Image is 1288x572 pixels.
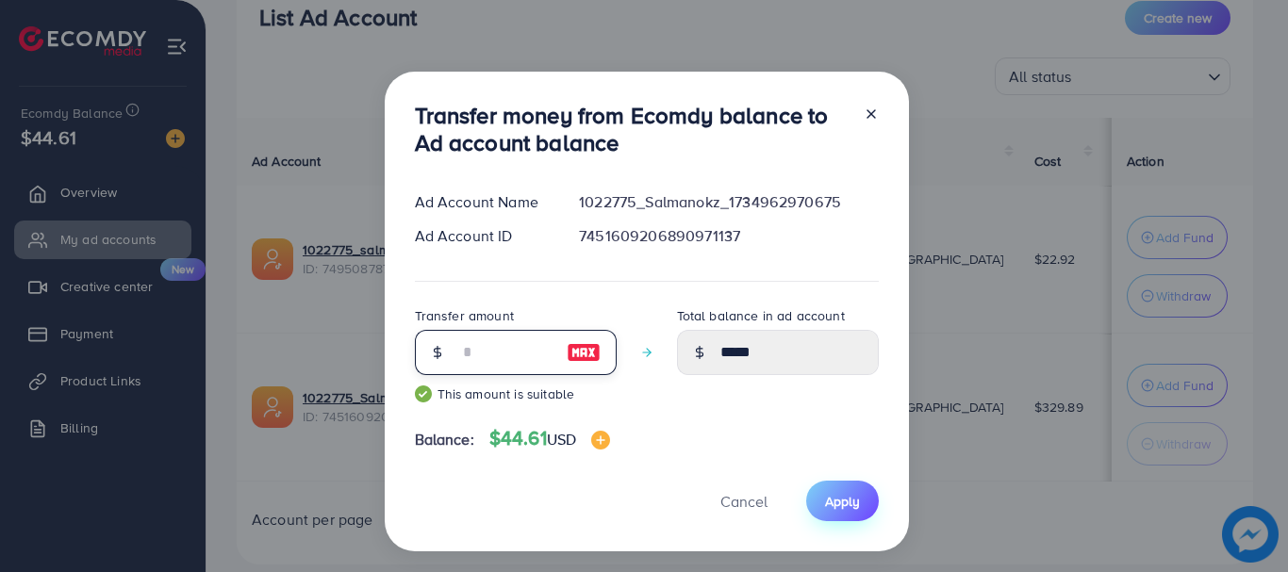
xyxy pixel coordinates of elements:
[400,191,565,213] div: Ad Account Name
[697,481,791,521] button: Cancel
[564,225,893,247] div: 7451609206890971137
[415,306,514,325] label: Transfer amount
[825,492,860,511] span: Apply
[591,431,610,449] img: image
[415,385,432,402] img: guide
[547,429,576,449] span: USD
[415,429,474,450] span: Balance:
[489,427,610,450] h4: $44.61
[564,191,893,213] div: 1022775_Salmanokz_1734962970675
[677,306,845,325] label: Total balance in ad account
[415,102,849,156] h3: Transfer money from Ecomdy balance to Ad account balance
[400,225,565,247] div: Ad Account ID
[567,341,601,364] img: image
[806,481,879,521] button: Apply
[415,384,617,403] small: This amount is suitable
[720,491,768,512] span: Cancel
